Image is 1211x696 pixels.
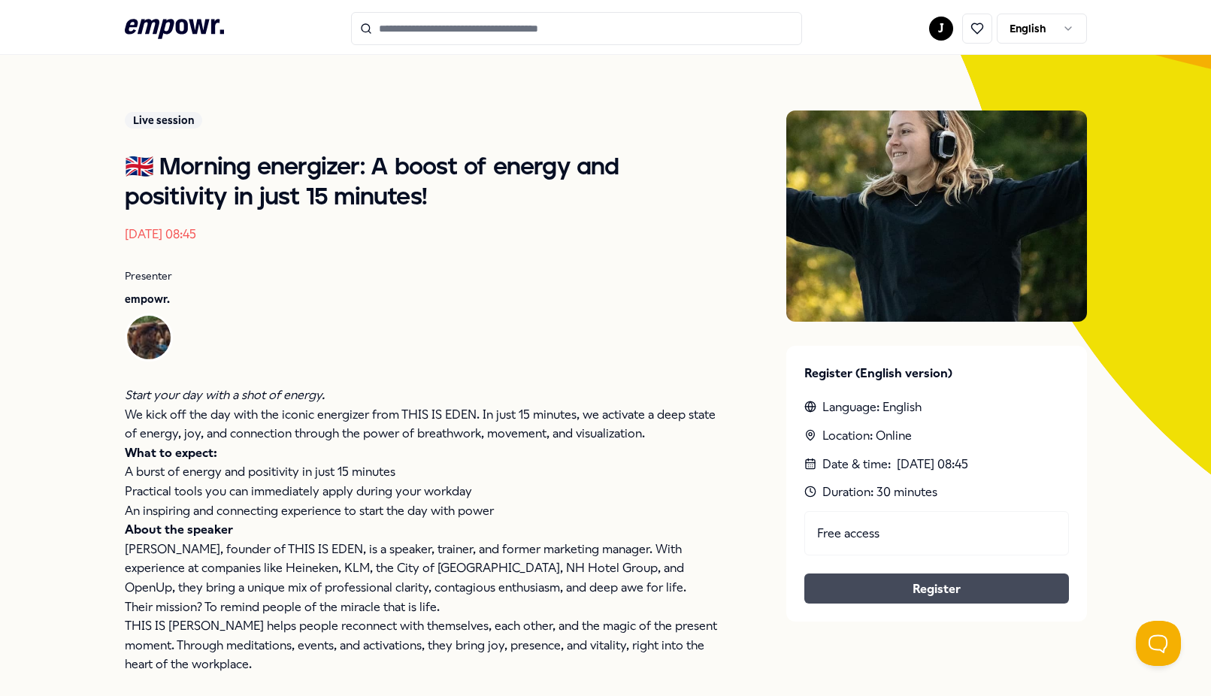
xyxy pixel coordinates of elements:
div: Live session [125,112,202,129]
p: Register (English version) [804,364,1069,383]
p: An inspiring and connecting experience to start the day with power [125,501,726,521]
em: Start your day with a shot of energy. [125,388,325,402]
iframe: Help Scout Beacon - Open [1136,621,1181,666]
button: J [929,17,953,41]
h1: 🇬🇧 Morning energizer: A boost of energy and positivity in just 15 minutes! [125,153,726,213]
img: Avatar [127,316,171,359]
p: A burst of energy and positivity in just 15 minutes [125,462,726,482]
p: Their mission? To remind people of the miracle that is life. [125,598,726,617]
div: Language: English [804,398,1069,417]
strong: About the speaker [125,522,233,537]
div: Duration: 30 minutes [804,483,1069,502]
p: [PERSON_NAME], founder of THIS IS EDEN, is a speaker, trainer, and former marketing manager. With... [125,520,726,597]
p: THIS IS [PERSON_NAME] helps people reconnect with themselves, each other, and the magic of the pr... [125,616,726,674]
input: Search for products, categories or subcategories [351,12,802,45]
p: We kick off the day with the iconic energizer from THIS IS EDEN. In just 15 minutes, we activate ... [125,405,726,443]
img: Presenter image [786,110,1087,322]
p: Practical tools you can immediately apply during your workday [125,482,726,501]
strong: What to expect: [125,446,217,460]
div: Location: Online [804,426,1069,446]
button: Register [804,573,1069,604]
div: Free access [804,511,1069,556]
p: empowr. [125,291,726,307]
p: Presenter [125,268,726,284]
time: [DATE] 08:45 [897,455,968,474]
div: Date & time : [804,455,1069,474]
time: [DATE] 08:45 [125,227,196,241]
